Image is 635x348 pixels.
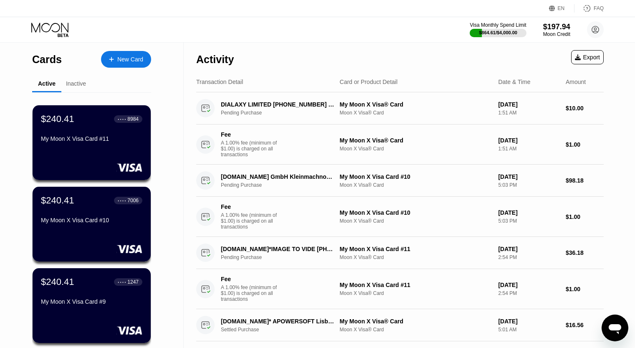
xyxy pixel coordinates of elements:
[38,80,56,87] div: Active
[498,254,559,260] div: 2:54 PM
[221,173,335,180] div: [DOMAIN_NAME] GmbH Kleinmachnow DE
[196,53,234,66] div: Activity
[221,110,344,116] div: Pending Purchase
[566,105,604,112] div: $10.00
[196,269,604,309] div: FeeA 1.00% fee (minimum of $1.00) is charged on all transactionsMy Moon X Visa Card #11Moon X Vis...
[221,276,279,282] div: Fee
[196,124,604,165] div: FeeA 1.00% fee (minimum of $1.00) is charged on all transactionsMy Moon X Visa® CardMoon X Visa® ...
[41,114,74,124] div: $240.41
[101,51,151,68] div: New Card
[575,54,600,61] div: Export
[498,209,559,216] div: [DATE]
[340,101,492,108] div: My Moon X Visa® Card
[498,110,559,116] div: 1:51 AM
[221,327,344,333] div: Settled Purchase
[498,282,559,288] div: [DATE]
[498,318,559,325] div: [DATE]
[66,80,86,87] div: Inactive
[340,209,492,216] div: My Moon X Visa Card #10
[41,298,142,305] div: My Moon X Visa Card #9
[221,203,279,210] div: Fee
[118,281,126,283] div: ● ● ● ●
[498,218,559,224] div: 5:03 PM
[566,249,604,256] div: $36.18
[33,187,151,262] div: $240.41● ● ● ●7006My Moon X Visa Card #10
[221,212,283,230] div: A 1.00% fee (minimum of $1.00) is charged on all transactions
[340,137,492,144] div: My Moon X Visa® Card
[221,131,279,138] div: Fee
[33,268,151,343] div: $240.41● ● ● ●1247My Moon X Visa Card #9
[340,173,492,180] div: My Moon X Visa Card #10
[221,254,344,260] div: Pending Purchase
[498,246,559,252] div: [DATE]
[340,246,492,252] div: My Moon X Visa Card #11
[498,101,559,108] div: [DATE]
[566,286,604,292] div: $1.00
[221,140,283,157] div: A 1.00% fee (minimum of $1.00) is charged on all transactions
[566,213,604,220] div: $1.00
[340,254,492,260] div: Moon X Visa® Card
[41,135,142,142] div: My Moon X Visa Card #11
[41,217,142,224] div: My Moon X Visa Card #10
[127,279,139,285] div: 1247
[470,22,526,28] div: Visa Monthly Spend Limit
[127,198,139,203] div: 7006
[32,53,62,66] div: Cards
[498,182,559,188] div: 5:03 PM
[543,23,570,37] div: $197.94Moon Credit
[340,182,492,188] div: Moon X Visa® Card
[221,284,283,302] div: A 1.00% fee (minimum of $1.00) is charged on all transactions
[574,4,604,13] div: FAQ
[543,31,570,37] div: Moon Credit
[498,79,530,85] div: Date & Time
[479,30,517,35] div: $864.61 / $4,000.00
[543,23,570,31] div: $197.94
[196,309,604,341] div: [DOMAIN_NAME]* APOWERSOFT Lisboa PTSettled PurchaseMy Moon X Visa® CardMoon X Visa® Card[DATE]5:0...
[498,137,559,144] div: [DATE]
[566,322,604,328] div: $16.56
[470,22,526,37] div: Visa Monthly Spend Limit$864.61/$4,000.00
[602,315,628,341] iframe: Button to launch messaging window
[118,199,126,202] div: ● ● ● ●
[498,146,559,152] div: 1:51 AM
[221,318,335,325] div: [DOMAIN_NAME]* APOWERSOFT Lisboa PT
[196,92,604,124] div: DIALAXY LIMITED [PHONE_NUMBER] HKPending PurchaseMy Moon X Visa® CardMoon X Visa® Card[DATE]1:51 ...
[221,101,335,108] div: DIALAXY LIMITED [PHONE_NUMBER] HK
[340,290,492,296] div: Moon X Visa® Card
[340,318,492,325] div: My Moon X Visa® Card
[340,110,492,116] div: Moon X Visa® Card
[498,327,559,333] div: 5:01 AM
[558,5,565,11] div: EN
[549,4,574,13] div: EN
[117,56,143,63] div: New Card
[594,5,604,11] div: FAQ
[498,290,559,296] div: 2:54 PM
[340,146,492,152] div: Moon X Visa® Card
[566,141,604,148] div: $1.00
[196,165,604,197] div: [DOMAIN_NAME] GmbH Kleinmachnow DEPending PurchaseMy Moon X Visa Card #10Moon X Visa® Card[DATE]5...
[33,105,151,180] div: $240.41● ● ● ●8984My Moon X Visa Card #11
[340,282,492,288] div: My Moon X Visa Card #11
[340,218,492,224] div: Moon X Visa® Card
[571,50,604,64] div: Export
[566,79,586,85] div: Amount
[196,79,243,85] div: Transaction Detail
[221,182,344,188] div: Pending Purchase
[118,118,126,120] div: ● ● ● ●
[340,327,492,333] div: Moon X Visa® Card
[41,195,74,206] div: $240.41
[566,177,604,184] div: $98.18
[340,79,398,85] div: Card or Product Detail
[127,116,139,122] div: 8984
[221,246,335,252] div: [DOMAIN_NAME]*IMAGE TO VIDE [PHONE_NUMBER] EE
[41,277,74,287] div: $240.41
[196,197,604,237] div: FeeA 1.00% fee (minimum of $1.00) is charged on all transactionsMy Moon X Visa Card #10Moon X Vis...
[196,237,604,269] div: [DOMAIN_NAME]*IMAGE TO VIDE [PHONE_NUMBER] EEPending PurchaseMy Moon X Visa Card #11Moon X Visa® ...
[498,173,559,180] div: [DATE]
